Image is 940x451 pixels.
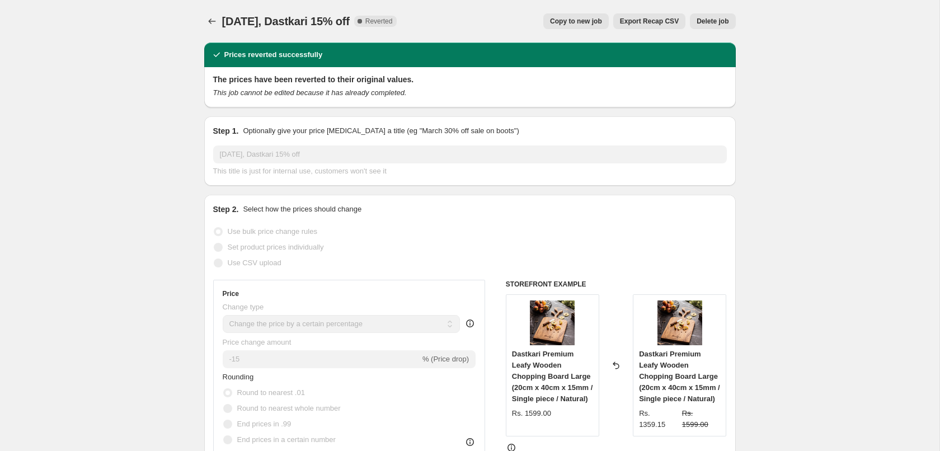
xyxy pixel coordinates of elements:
[506,280,727,289] h6: STOREFRONT EXAMPLE
[223,350,420,368] input: -15
[213,145,727,163] input: 30% off holiday sale
[243,125,519,137] p: Optionally give your price [MEDICAL_DATA] a title (eg "March 30% off sale on boots")
[365,17,393,26] span: Reverted
[682,408,721,430] strike: Rs. 1599.00
[620,17,679,26] span: Export Recap CSV
[213,204,239,215] h2: Step 2.
[639,408,678,430] div: Rs. 1359.15
[613,13,685,29] button: Export Recap CSV
[657,300,702,345] img: 01img1_80x.png
[213,167,387,175] span: This title is just for internal use, customers won't see it
[237,435,336,444] span: End prices in a certain number
[228,227,317,236] span: Use bulk price change rules
[512,408,551,419] div: Rs. 1599.00
[639,350,720,403] span: Dastkari Premium Leafy Wooden Chopping Board Large (20cm x 40cm x 15mm / Single piece / Natural)
[213,74,727,85] h2: The prices have been reverted to their original values.
[223,303,264,311] span: Change type
[228,259,281,267] span: Use CSV upload
[237,388,305,397] span: Round to nearest .01
[224,49,323,60] h2: Prices reverted successfully
[222,15,350,27] span: [DATE], Dastkari 15% off
[223,289,239,298] h3: Price
[530,300,575,345] img: 01img1_80x.png
[204,13,220,29] button: Price change jobs
[550,17,602,26] span: Copy to new job
[237,420,292,428] span: End prices in .99
[464,318,476,329] div: help
[223,338,292,346] span: Price change amount
[237,404,341,412] span: Round to nearest whole number
[690,13,735,29] button: Delete job
[213,125,239,137] h2: Step 1.
[512,350,593,403] span: Dastkari Premium Leafy Wooden Chopping Board Large (20cm x 40cm x 15mm / Single piece / Natural)
[697,17,728,26] span: Delete job
[223,373,254,381] span: Rounding
[213,88,407,97] i: This job cannot be edited because it has already completed.
[228,243,324,251] span: Set product prices individually
[422,355,469,363] span: % (Price drop)
[243,204,361,215] p: Select how the prices should change
[543,13,609,29] button: Copy to new job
